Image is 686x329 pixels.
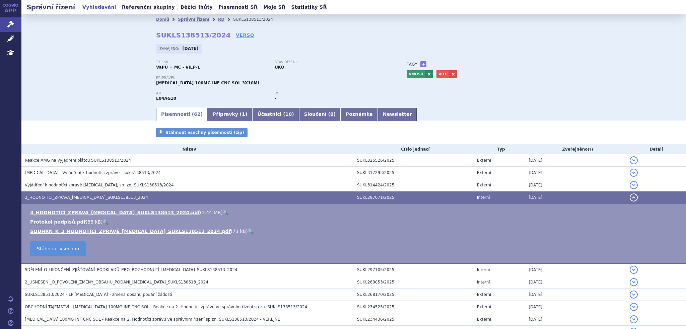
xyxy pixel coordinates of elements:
span: Externí [477,158,491,163]
th: Zveřejněno [525,144,626,154]
span: 3_HODNOTÍCÍ_ZPRÁVA_UPLIZNA_SUKLS138513_2024 [25,195,148,200]
td: [DATE] [525,167,626,179]
span: [MEDICAL_DATA] 100MG INF CNC SOL 3X10ML [156,81,260,85]
span: Interní [477,195,490,200]
a: Protokol podpisů.pdf [30,219,86,225]
a: Domů [156,17,169,22]
p: ATC: [156,91,268,95]
td: SUKL234525/2025 [354,301,474,313]
a: Sloučení (0) [299,108,341,121]
a: Moje SŘ [261,3,287,12]
button: detail [630,291,638,299]
td: [DATE] [525,263,626,276]
th: Číslo jednací [354,144,474,154]
button: detail [630,169,638,177]
a: 🔍 [248,229,254,234]
span: Zahájeno: [159,46,181,51]
button: detail [630,266,638,274]
a: Písemnosti (62) [156,108,208,121]
td: [DATE] [525,313,626,326]
td: [DATE] [525,179,626,191]
span: 88 kB [87,219,101,225]
span: Externí [477,305,491,309]
button: detail [630,181,638,189]
td: SUKL297105/2025 [354,263,474,276]
td: SUKL314424/2025 [354,179,474,191]
a: Písemnosti SŘ [216,3,260,12]
a: VILP [436,70,449,78]
td: SUKL268170/2025 [354,289,474,301]
span: Interní [477,280,490,284]
a: Poznámka [341,108,378,121]
span: Stáhnout všechny písemnosti (zip) [165,130,244,135]
h2: Správní řízení [21,2,80,12]
span: 62 [194,111,200,117]
td: SUKL317293/2025 [354,167,474,179]
a: Přípravky (1) [208,108,252,121]
a: Správní řízení [178,17,209,22]
td: [DATE] [525,301,626,313]
strong: [DATE] [183,46,199,51]
td: [DATE] [525,289,626,301]
button: detail [630,193,638,201]
span: UPLIZNA 100MG INF CNC SOL - Reakce na 2. Hodnotící zprávu ve správním řízení sp.zn. SUKLS138513/2... [25,317,280,322]
span: Externí [477,317,491,322]
td: [DATE] [525,276,626,289]
strong: SUKLS138513/2024 [156,31,231,39]
a: + [420,61,426,67]
span: Reakce AMG na vyjádření plátců SUKLS138513/2024 [25,158,131,163]
a: SOUHRN_K_3_HODNOTÍCÍ_ZPRÁVĚ_[MEDICAL_DATA]_SUKLS138513_2024.pdf [30,229,231,234]
button: detail [630,315,638,323]
p: Typ SŘ: [156,60,268,64]
a: Stáhnout všechny písemnosti (zip) [156,128,248,137]
span: 2_USNESENÍ_O_POVOLENÍ_ZMĚNY_OBSAHU_PODÁNÍ_UPLIZNA_SUKLS138513_2024 [25,280,208,284]
button: detail [630,303,638,311]
a: VERSO [236,32,254,38]
span: OBCHODNÍ TAJEMSTVÍ - UPLIZNA 100MG INF CNC SOL - Reakce na 2. Hodnotící zprávu ve správním řízení... [25,305,307,309]
li: ( ) [30,219,679,225]
span: UPLIZNA - Vyjádření k hodnotící zprávě - sukls138513/2024 [25,170,161,175]
strong: INEBILIZUMAB [156,96,176,101]
span: Externí [477,170,491,175]
a: Vyhledávání [80,3,118,12]
td: [DATE] [525,191,626,204]
strong: UKO [275,65,284,70]
span: Externí [477,183,491,187]
span: 0 [330,111,334,117]
a: RD [218,17,224,22]
a: Referenční skupiny [120,3,177,12]
th: Typ [474,144,526,154]
span: Interní [477,267,490,272]
span: SDĚLENÍ_O_UKONČENÍ_ZJIŠŤOVÁNÍ_PODKLADŮ_PRO_ROZHODNUTÍ_UPLIZNA_SUKLS138513_2024 [25,267,237,272]
h3: Tagy [407,60,417,68]
a: Statistiky SŘ [289,3,329,12]
td: SUKL234436/2025 [354,313,474,326]
td: SUKL268853/2025 [354,276,474,289]
td: [DATE] [525,154,626,167]
span: 10 [285,111,292,117]
p: Stav řízení: [275,60,387,64]
button: detail [630,156,638,164]
strong: VaPÚ + MC - VILP-1 [156,65,200,70]
th: Detail [626,144,686,154]
li: ( ) [30,228,679,235]
a: Stáhnout všechno [30,241,86,256]
span: Externí [477,292,491,297]
li: ( ) [30,209,679,216]
a: Běžící lhůty [179,3,215,12]
a: 🔍 [102,219,108,225]
td: SUKL325526/2025 [354,154,474,167]
a: NMOSD [407,70,425,78]
td: SUKL297071/2025 [354,191,474,204]
li: SUKLS138513/2024 [233,14,282,24]
span: Vyjádření k hodnotící zprávě UPLIZNA, sp. zn. SUKLS138513/2024 [25,183,174,187]
span: 1.44 MB [202,210,221,215]
a: Účastníci (10) [252,108,299,121]
th: Název [21,144,354,154]
a: 🔍 [223,210,228,215]
p: Přípravek: [156,76,393,80]
span: 1 [242,111,245,117]
span: SUKLS138513/2024 - LP Uplizna - změna obsahu podání žádosti [25,292,172,297]
strong: - [275,96,276,101]
p: RS: [275,91,387,95]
